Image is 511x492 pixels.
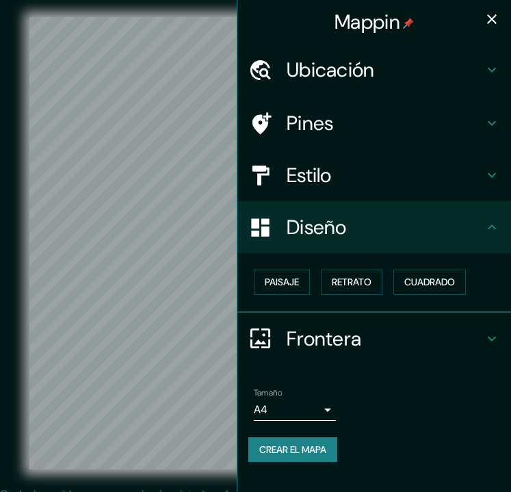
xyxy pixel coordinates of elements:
[332,274,371,291] font: Retrato
[404,274,455,291] font: Cuadrado
[237,97,511,149] div: Pines
[29,17,482,469] canvas: Mapa
[259,441,326,458] font: Crear el mapa
[287,215,484,239] h4: Diseño
[287,111,484,135] h4: Pines
[287,163,484,187] h4: Estilo
[393,270,466,295] button: Cuadrado
[265,274,299,291] font: Paisaje
[389,439,496,477] iframe: Help widget launcher
[287,326,484,351] h4: Frontera
[321,270,382,295] button: Retrato
[403,18,414,29] img: pin-icon.png
[254,399,336,421] div: A4
[248,437,337,463] button: Crear el mapa
[287,57,484,82] h4: Ubicación
[237,201,511,253] div: Diseño
[237,44,511,96] div: Ubicación
[237,149,511,201] div: Estilo
[237,313,511,365] div: Frontera
[254,387,282,398] label: Tamaño
[254,270,310,295] button: Paisaje
[335,9,400,35] font: Mappin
